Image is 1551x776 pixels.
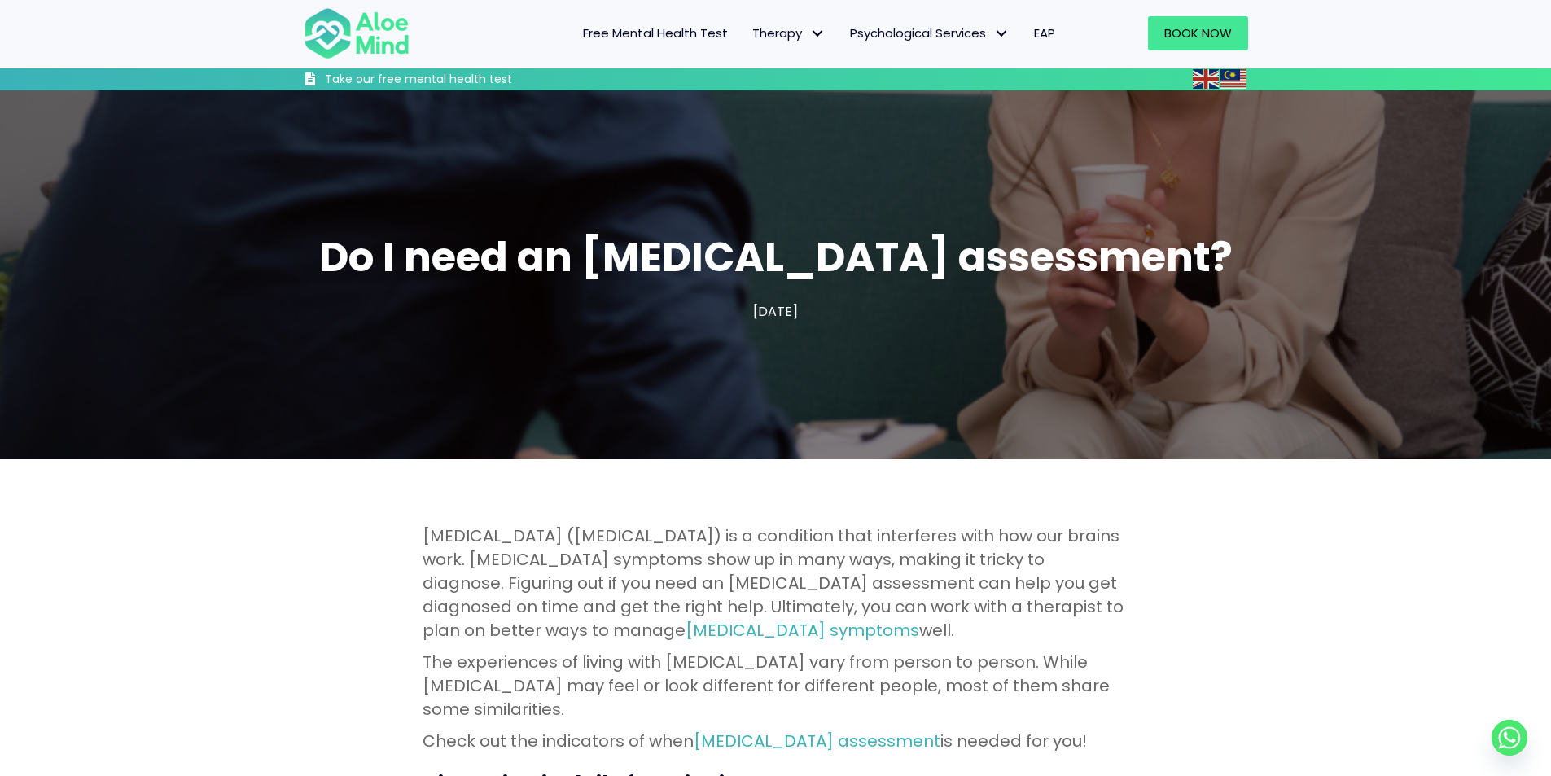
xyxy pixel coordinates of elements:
[1193,69,1220,88] a: English
[423,524,1129,642] p: [MEDICAL_DATA] ([MEDICAL_DATA]) is a condition that interferes with how our brains work. [MEDICAL...
[319,228,1233,286] span: Do I need an [MEDICAL_DATA] assessment?
[686,619,919,642] a: [MEDICAL_DATA] symptoms
[325,72,599,88] h3: Take our free mental health test
[571,16,740,50] a: Free Mental Health Test
[1164,24,1232,42] span: Book Now
[806,22,830,46] span: Therapy: submenu
[423,730,1129,753] p: Check out the indicators of when is needed for you!
[1148,16,1248,50] a: Book Now
[850,24,1010,42] span: Psychological Services
[1220,69,1248,88] a: Malay
[838,16,1022,50] a: Psychological ServicesPsychological Services: submenu
[431,16,1067,50] nav: Menu
[1193,69,1219,89] img: en
[753,302,798,321] span: [DATE]
[1034,24,1055,42] span: EAP
[990,22,1014,46] span: Psychological Services: submenu
[1492,720,1527,756] a: Whatsapp
[583,24,728,42] span: Free Mental Health Test
[423,651,1129,721] p: The experiences of living with [MEDICAL_DATA] vary from person to person. While [MEDICAL_DATA] ma...
[694,730,940,752] a: [MEDICAL_DATA] assessment
[304,7,410,60] img: Aloe mind Logo
[1022,16,1067,50] a: EAP
[740,16,838,50] a: TherapyTherapy: submenu
[752,24,826,42] span: Therapy
[304,72,599,90] a: Take our free mental health test
[1220,69,1246,89] img: ms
